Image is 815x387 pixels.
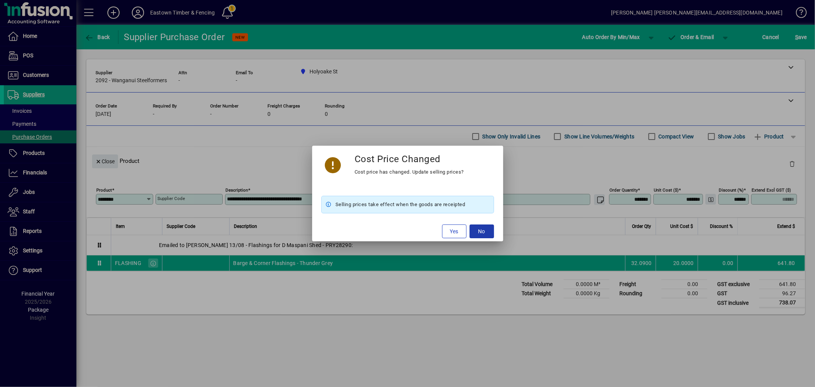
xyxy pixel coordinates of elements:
[355,153,441,164] h3: Cost Price Changed
[355,167,464,177] div: Cost price has changed. Update selling prices?
[470,224,494,238] button: No
[442,224,467,238] button: Yes
[335,200,465,209] span: Selling prices take effect when the goods are receipted
[450,228,459,236] span: Yes
[478,228,485,236] span: No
